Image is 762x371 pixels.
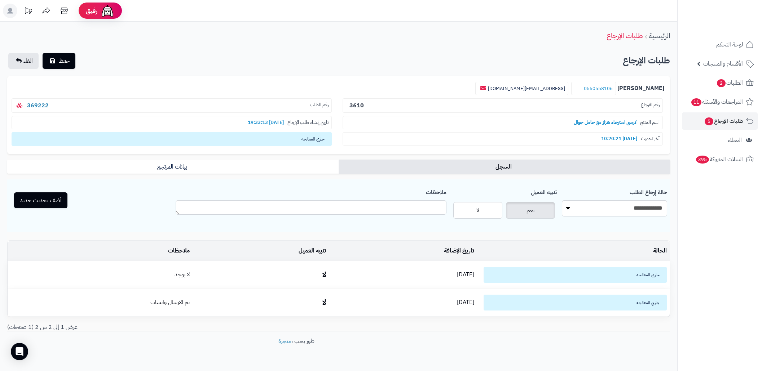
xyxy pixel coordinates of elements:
[43,53,75,69] button: حفظ
[623,53,670,68] h2: طلبات الإرجاع
[641,102,660,110] span: رقم الارجاع
[682,36,758,53] a: لوحة التحكم
[322,297,326,308] b: لا
[703,59,743,69] span: الأقسام والمنتجات
[8,261,193,289] td: لا يوجد
[682,74,758,91] a: الطلبات2
[329,241,477,261] td: تاريخ الإضافة
[484,295,667,310] span: جاري المعالجه
[349,101,364,110] b: 3610
[426,185,446,197] label: ملاحظات
[649,30,670,41] a: الرئيسية
[716,40,743,50] span: لوحة التحكم
[607,30,643,41] a: طلبات الإرجاع
[682,131,758,149] a: العملاء
[531,185,557,197] label: تنبيه العميل
[570,119,640,126] b: كرسي استرخاء هزاز مع حامل جوال
[11,343,28,360] div: Open Intercom Messenger
[691,97,743,107] span: المراجعات والأسئلة
[27,101,49,110] a: 369222
[691,98,702,107] span: 11
[329,261,477,289] td: [DATE]
[477,241,670,261] td: الحالة
[728,135,742,145] span: العملاء
[704,117,714,126] span: 5
[630,185,667,197] label: حالة إرجاع الطلب
[713,5,755,21] img: logo-2.png
[329,289,477,316] td: [DATE]
[682,112,758,130] a: طلبات الإرجاع5
[527,206,534,215] span: نعم
[584,85,613,92] a: 0550558106
[12,132,332,146] span: جاري المعالجه
[8,241,193,261] td: ملاحظات
[322,269,326,280] b: لا
[8,289,193,316] td: تم الارسال واتساب
[484,267,667,283] span: جاري المعالجه
[100,4,115,18] img: ai-face.png
[287,119,329,126] span: تاريخ إنشاء طلب الإرجاع
[695,154,743,164] span: السلات المتروكة
[641,135,660,142] span: آخر تحديث
[640,119,660,126] span: اسم المنتج
[695,155,709,164] span: 395
[7,160,339,174] a: بيانات المرتجع
[598,135,641,142] b: [DATE] 10:20:21
[310,102,329,110] span: رقم الطلب
[14,192,67,208] button: أضف تحديث جديد
[193,241,329,261] td: تنبيه العميل
[19,4,37,20] a: تحديثات المنصة
[8,53,39,69] a: الغاء
[59,57,70,65] span: حفظ
[716,78,743,88] span: الطلبات
[244,119,287,126] b: [DATE] 19:33:13
[2,323,339,331] div: عرض 1 إلى 2 من 2 (1 صفحات)
[704,116,743,126] span: طلبات الإرجاع
[86,6,97,15] span: رفيق
[476,206,479,215] span: لا
[278,337,291,345] a: متجرة
[339,160,670,174] a: السجل
[488,85,565,92] a: [EMAIL_ADDRESS][DOMAIN_NAME]
[617,84,664,93] b: [PERSON_NAME]
[717,79,726,88] span: 2
[682,93,758,111] a: المراجعات والأسئلة11
[682,151,758,168] a: السلات المتروكة395
[23,57,33,65] span: الغاء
